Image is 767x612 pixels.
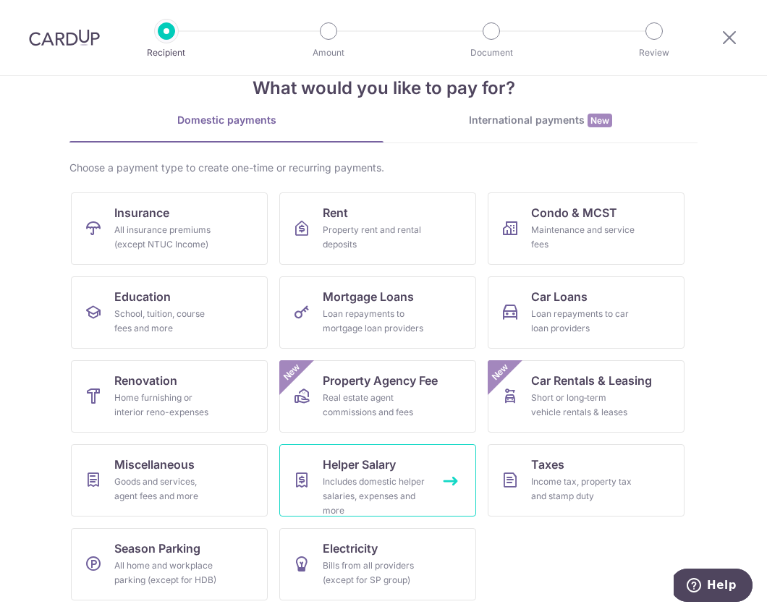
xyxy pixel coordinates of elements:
[323,475,427,518] div: Includes domestic helper salaries, expenses and more
[279,528,476,600] a: ElectricityBills from all providers (except for SP group)
[33,10,63,23] span: Help
[69,161,698,175] div: Choose a payment type to create one-time or recurring payments.
[531,475,635,503] div: Income tax, property tax and stamp duty
[114,288,171,305] span: Education
[279,276,476,349] a: Mortgage LoansLoan repayments to mortgage loan providers
[275,46,382,60] p: Amount
[279,192,476,265] a: RentProperty rent and rental deposits
[323,391,427,420] div: Real estate agent commissions and fees
[601,46,708,60] p: Review
[279,360,476,433] a: Property Agency FeeReal estate agent commissions and feesNew
[114,223,219,252] div: All insurance premiums (except NTUC Income)
[114,307,219,336] div: School, tuition, course fees and more
[71,276,268,349] a: EducationSchool, tuition, course fees and more
[114,391,219,420] div: Home furnishing or interior reno-expenses
[69,75,698,101] h4: What would you like to pay for?
[114,456,195,473] span: Miscellaneous
[323,540,378,557] span: Electricity
[531,307,635,336] div: Loan repayments to car loan providers
[114,204,169,221] span: Insurance
[280,360,304,384] span: New
[323,456,396,473] span: Helper Salary
[113,46,220,60] p: Recipient
[438,46,545,60] p: Document
[69,113,383,127] div: Domestic payments
[323,307,427,336] div: Loan repayments to mortgage loan providers
[29,29,100,46] img: CardUp
[488,192,685,265] a: Condo & MCSTMaintenance and service fees
[488,360,512,384] span: New
[323,204,348,221] span: Rent
[114,372,177,389] span: Renovation
[383,113,698,128] div: International payments
[488,276,685,349] a: Car LoansLoan repayments to car loan providers
[531,223,635,252] div: Maintenance and service fees
[71,528,268,600] a: Season ParkingAll home and workplace parking (except for HDB)
[488,444,685,517] a: TaxesIncome tax, property tax and stamp duty
[531,372,652,389] span: Car Rentals & Leasing
[279,444,476,517] a: Helper SalaryIncludes domestic helper salaries, expenses and more
[114,558,219,587] div: All home and workplace parking (except for HDB)
[114,540,200,557] span: Season Parking
[588,114,612,127] span: New
[71,444,268,517] a: MiscellaneousGoods and services, agent fees and more
[531,204,617,221] span: Condo & MCST
[531,288,588,305] span: Car Loans
[71,360,268,433] a: RenovationHome furnishing or interior reno-expenses
[71,192,268,265] a: InsuranceAll insurance premiums (except NTUC Income)
[323,223,427,252] div: Property rent and rental deposits
[674,569,753,605] iframe: Opens a widget where you can find more information
[531,456,564,473] span: Taxes
[323,372,438,389] span: Property Agency Fee
[114,475,219,503] div: Goods and services, agent fees and more
[323,288,414,305] span: Mortgage Loans
[531,391,635,420] div: Short or long‑term vehicle rentals & leases
[488,360,685,433] a: Car Rentals & LeasingShort or long‑term vehicle rentals & leasesNew
[323,558,427,587] div: Bills from all providers (except for SP group)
